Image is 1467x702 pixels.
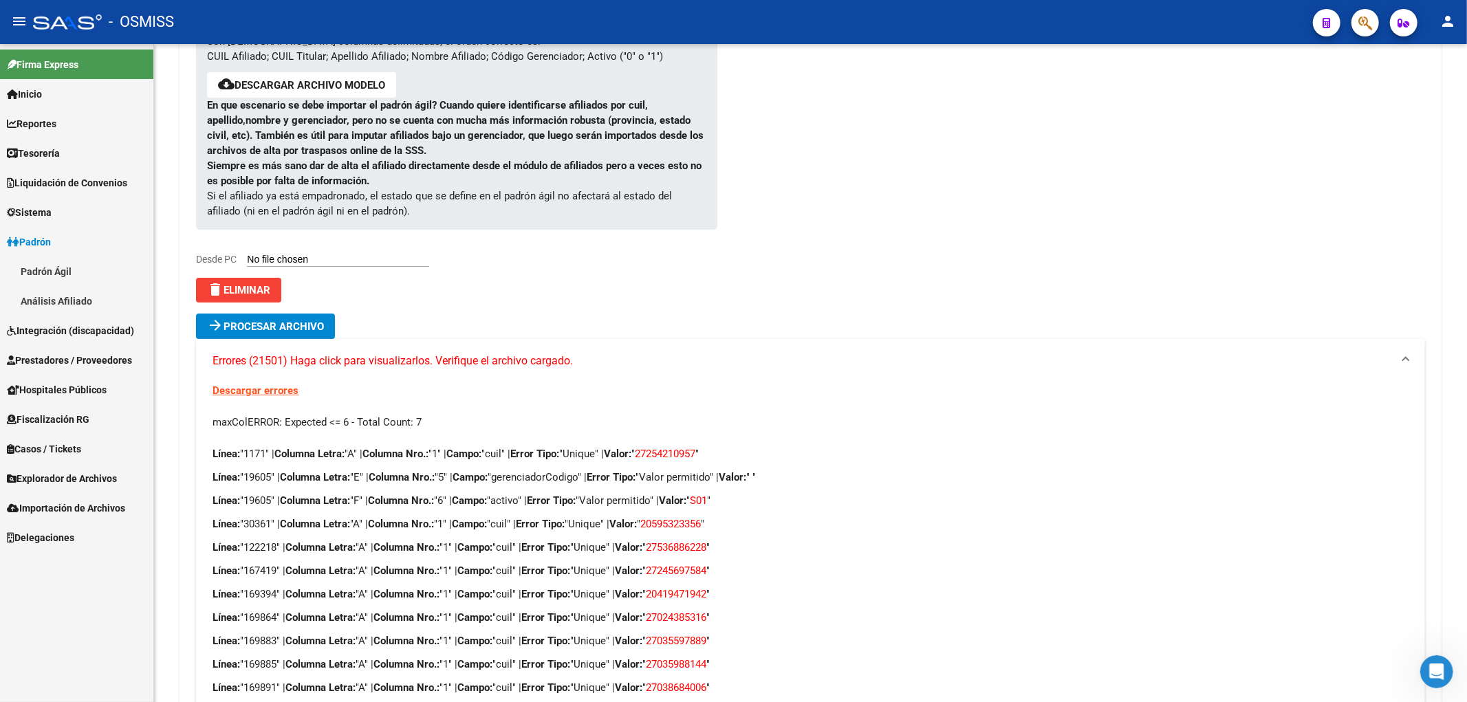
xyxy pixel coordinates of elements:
[196,314,335,339] button: Procesar archivo
[213,518,240,530] strong: Línea:
[1439,13,1456,30] mat-icon: person
[285,588,356,600] strong: Columna Letra:
[213,611,240,624] strong: Línea:
[457,611,492,624] strong: Campo:
[521,681,570,694] strong: Error Tipo:
[280,518,350,530] strong: Columna Letra:
[446,448,481,460] strong: Campo:
[457,635,492,647] strong: Campo:
[690,494,707,507] span: S01
[615,588,642,600] strong: Valor:
[213,471,240,483] strong: Línea:
[521,564,570,577] strong: Error Tipo:
[213,681,240,694] strong: Línea:
[213,470,1408,485] p: "19605" | "E" | "5" | "gerenciadorCodigo" | "Valor permitido" | " "
[7,353,132,368] span: Prestadores / Proveedores
[457,564,492,577] strong: Campo:
[457,681,492,694] strong: Campo:
[510,448,559,460] strong: Error Tipo:
[213,563,1408,578] p: "167419" | "A" | "1" | "cuil" | "Unique" | " "
[368,518,434,530] strong: Columna Nro.:
[373,564,439,577] strong: Columna Nro.:
[521,541,570,553] strong: Error Tipo:
[615,611,642,624] strong: Valor:
[457,541,492,553] strong: Campo:
[213,658,240,670] strong: Línea:
[207,160,702,187] strong: Siempre es más sano dar de alta el afiliado directamente desde el módulo de afiliados pero a vece...
[615,681,642,694] strong: Valor:
[373,635,439,647] strong: Columna Nro.:
[373,588,439,600] strong: Columna Nro.:
[646,588,706,600] span: 20419471942
[274,448,345,460] strong: Columna Letra:
[373,611,439,624] strong: Columna Nro.:
[196,339,1424,383] mat-expansion-panel-header: Errores (21501) Haga click para visualizarlos. Verifique el archivo cargado.
[7,234,51,250] span: Padrón
[373,541,439,553] strong: Columna Nro.:
[285,541,356,553] strong: Columna Letra:
[213,633,1408,648] p: "169883" | "A" | "1" | "cuil" | "Unique" | " "
[635,448,695,460] span: 27254210957
[109,7,174,37] span: - OSMISS
[213,540,1408,555] p: "122218" | "A" | "1" | "cuil" | "Unique" | " "
[659,494,686,507] strong: Valor:
[285,658,356,670] strong: Columna Letra:
[521,588,570,600] strong: Error Tipo:
[453,471,488,483] strong: Campo:
[285,635,356,647] strong: Columna Letra:
[615,564,642,577] strong: Valor:
[527,494,576,507] strong: Error Tipo:
[7,530,74,545] span: Delegaciones
[369,471,435,483] strong: Columna Nro.:
[7,175,127,190] span: Liquidación de Convenios
[615,635,642,647] strong: Valor:
[207,72,396,98] button: Descargar archivo modelo
[719,471,746,483] strong: Valor:
[646,564,706,577] span: 27245697584
[280,494,350,507] strong: Columna Letra:
[521,658,570,670] strong: Error Tipo:
[213,564,240,577] strong: Línea:
[452,494,487,507] strong: Campo:
[7,57,78,72] span: Firma Express
[615,658,642,670] strong: Valor:
[609,518,637,530] strong: Valor:
[452,518,487,530] strong: Campo:
[7,382,107,397] span: Hospitales Públicos
[207,34,706,64] p: Son [DEMOGRAPHIC_DATA] columnas delimitadas, el orden correcto es: CUIL Afiliado; CUIL Titular; A...
[604,448,631,460] strong: Valor:
[7,116,56,131] span: Reportes
[516,518,565,530] strong: Error Tipo:
[646,681,706,694] span: 27038684006
[7,501,125,516] span: Importación de Archivos
[224,320,324,333] span: Procesar archivo
[521,611,570,624] strong: Error Tipo:
[615,541,642,553] strong: Valor:
[213,541,240,553] strong: Línea:
[373,658,439,670] strong: Columna Nro.:
[368,494,434,507] strong: Columna Nro.:
[7,87,42,102] span: Inicio
[646,635,706,647] span: 27035597889
[213,680,1408,695] p: "169891" | "A" | "1" | "cuil" | "Unique" | " "
[285,681,356,694] strong: Columna Letra:
[213,586,1408,602] p: "169394" | "A" | "1" | "cuil" | "Unique" | " "
[213,446,1408,461] p: "1171" | "A" | "1" | "cuil" | "Unique" | " "
[213,635,240,647] strong: Línea:
[1420,655,1453,688] iframe: Intercom live chat
[196,278,281,303] button: Eliminar
[213,384,298,397] a: Descargar errores
[207,284,270,296] span: Eliminar
[213,516,1408,531] p: "30361" | "A" | "1" | "cuil" | "Unique" | " "
[457,658,492,670] strong: Campo:
[362,448,428,460] strong: Columna Nro.:
[7,323,134,338] span: Integración (discapacidad)
[213,448,240,460] strong: Línea:
[196,254,237,265] span: Desde PC
[7,412,89,427] span: Fiscalización RG
[587,471,635,483] strong: Error Tipo:
[213,494,240,507] strong: Línea:
[207,317,224,333] mat-icon: arrow_forward
[247,254,429,267] input: Desde PC
[11,13,28,30] mat-icon: menu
